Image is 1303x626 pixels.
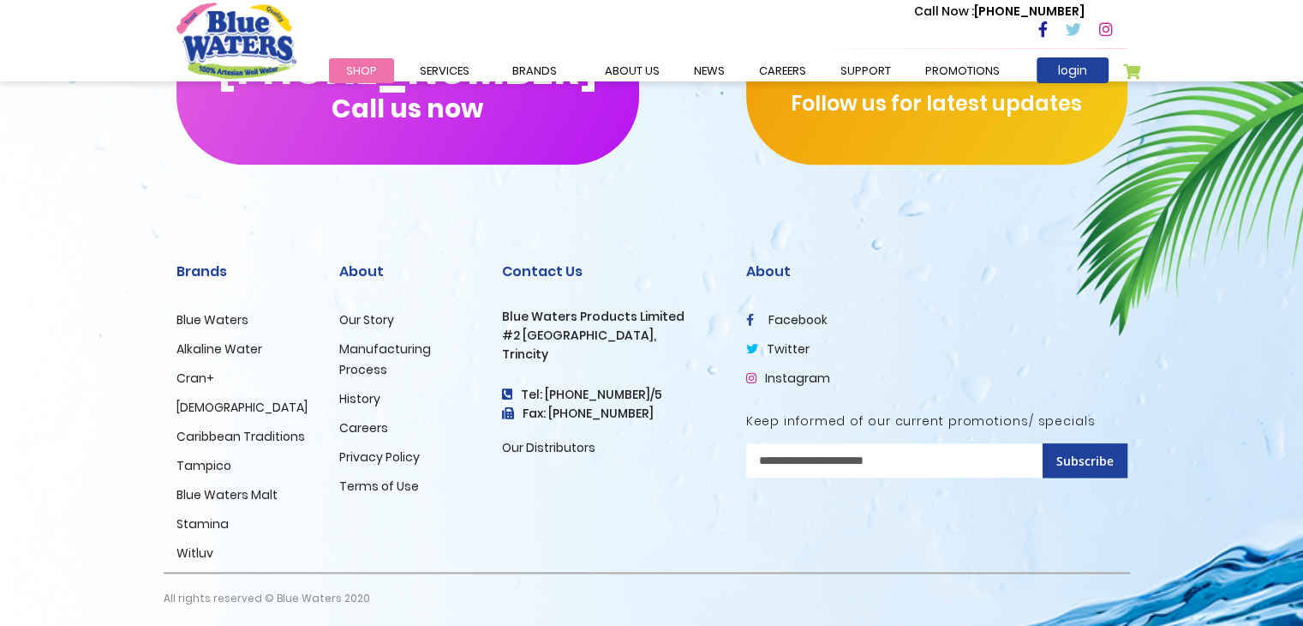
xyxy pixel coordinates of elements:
[502,347,720,362] h3: Trincity
[502,263,720,280] h2: Contact Us
[176,370,214,387] a: Cran+
[746,370,830,387] a: Instagram
[1043,443,1127,478] button: Subscribe
[746,340,810,358] a: twitter
[176,263,314,280] h2: Brands
[908,58,1017,83] a: Promotions
[176,340,262,358] a: Alkaline Water
[176,486,278,503] a: Blue Waters Malt
[339,340,431,378] a: Manufacturing Process
[914,3,1085,21] p: [PHONE_NUMBER]
[176,457,231,474] a: Tampico
[176,428,305,445] a: Caribbean Traditions
[332,104,483,113] span: Call us now
[339,390,380,407] a: History
[502,388,720,402] h4: Tel: [PHONE_NUMBER]/5
[914,3,974,20] span: Call Now :
[176,545,213,562] a: Witluv
[746,311,828,328] a: facebook
[742,58,823,83] a: careers
[502,328,720,343] h3: #2 [GEOGRAPHIC_DATA],
[339,478,419,495] a: Terms of Use
[339,419,388,436] a: Careers
[502,310,720,324] h3: Blue Waters Products Limited
[746,88,1127,119] p: Follow us for latest updates
[588,58,677,83] a: about us
[746,263,1127,280] h2: About
[176,311,248,328] a: Blue Waters
[176,3,296,78] a: store logo
[502,406,720,421] h3: Fax: [PHONE_NUMBER]
[339,311,394,328] a: Our Story
[164,574,370,623] p: All rights reserved © Blue Waters 2020
[502,439,595,456] a: Our Distributors
[512,63,557,79] span: Brands
[176,10,639,165] button: [PHONE_NUMBER]Call us now
[176,399,308,416] a: [DEMOGRAPHIC_DATA]
[1037,57,1109,83] a: login
[823,58,908,83] a: support
[346,63,377,79] span: Shop
[420,63,469,79] span: Services
[176,515,229,533] a: Stamina
[339,263,476,280] h2: About
[339,448,420,466] a: Privacy Policy
[1056,453,1114,469] span: Subscribe
[677,58,742,83] a: News
[746,414,1127,429] h5: Keep informed of our current promotions/ specials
